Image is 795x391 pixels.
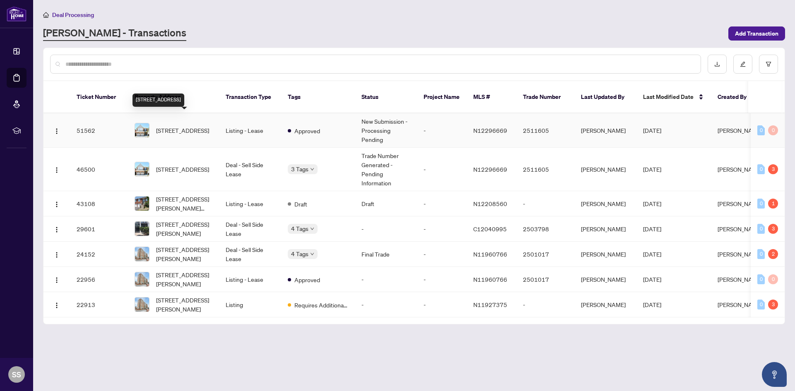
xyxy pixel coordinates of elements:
[135,162,149,176] img: thumbnail-img
[516,113,574,148] td: 2511605
[473,200,507,207] span: N12208560
[516,242,574,267] td: 2501017
[574,292,636,317] td: [PERSON_NAME]
[50,124,63,137] button: Logo
[219,216,281,242] td: Deal - Sell Side Lease
[473,276,507,283] span: N11960766
[53,302,60,309] img: Logo
[718,166,762,173] span: [PERSON_NAME]
[219,267,281,292] td: Listing - Lease
[768,199,778,209] div: 1
[156,194,212,213] span: [STREET_ADDRESS][PERSON_NAME][PERSON_NAME]
[50,163,63,176] button: Logo
[132,94,184,107] div: [STREET_ADDRESS]
[128,81,219,113] th: Property Address
[310,227,314,231] span: down
[768,300,778,309] div: 3
[516,191,574,216] td: -
[294,126,320,135] span: Approved
[574,216,636,242] td: [PERSON_NAME]
[516,216,574,242] td: 2503798
[768,274,778,284] div: 0
[156,270,212,288] span: [STREET_ADDRESS][PERSON_NAME]
[219,191,281,216] td: Listing - Lease
[574,191,636,216] td: [PERSON_NAME]
[291,249,308,259] span: 4 Tags
[53,226,60,233] img: Logo
[708,55,727,74] button: download
[757,300,765,309] div: 0
[355,267,417,292] td: -
[516,81,574,113] th: Trade Number
[574,148,636,191] td: [PERSON_NAME]
[759,55,778,74] button: filter
[417,292,467,317] td: -
[291,224,308,233] span: 4 Tags
[291,164,308,174] span: 3 Tags
[766,61,771,67] span: filter
[70,292,128,317] td: 22913
[156,245,212,263] span: [STREET_ADDRESS][PERSON_NAME]
[574,113,636,148] td: [PERSON_NAME]
[473,225,507,233] span: C12040995
[757,125,765,135] div: 0
[473,127,507,134] span: N12296669
[53,277,60,283] img: Logo
[294,300,348,309] span: Requires Additional Docs
[762,362,787,387] button: Open asap
[733,55,752,74] button: edit
[643,200,661,207] span: [DATE]
[711,81,761,113] th: Created By
[417,113,467,148] td: -
[7,6,26,22] img: logo
[219,148,281,191] td: Deal - Sell Side Lease
[70,148,128,191] td: 46500
[473,301,507,308] span: N11927375
[417,81,467,113] th: Project Name
[718,127,762,134] span: [PERSON_NAME]
[135,297,149,312] img: thumbnail-img
[70,113,128,148] td: 51562
[768,164,778,174] div: 3
[156,295,212,314] span: [STREET_ADDRESS][PERSON_NAME]
[757,199,765,209] div: 0
[156,165,209,174] span: [STREET_ADDRESS]
[135,197,149,211] img: thumbnail-img
[281,81,355,113] th: Tags
[643,166,661,173] span: [DATE]
[643,92,694,101] span: Last Modified Date
[43,12,49,18] span: home
[156,126,209,135] span: [STREET_ADDRESS]
[70,216,128,242] td: 29601
[516,267,574,292] td: 2501017
[355,113,417,148] td: New Submission - Processing Pending
[135,247,149,261] img: thumbnail-img
[757,249,765,259] div: 0
[757,164,765,174] div: 0
[574,81,636,113] th: Last Updated By
[768,224,778,234] div: 3
[50,222,63,235] button: Logo
[219,81,281,113] th: Transaction Type
[735,27,778,40] span: Add Transaction
[355,292,417,317] td: -
[70,267,128,292] td: 22956
[135,222,149,236] img: thumbnail-img
[467,81,516,113] th: MLS #
[50,298,63,311] button: Logo
[417,216,467,242] td: -
[768,249,778,259] div: 2
[219,242,281,267] td: Deal - Sell Side Lease
[310,252,314,256] span: down
[52,11,94,19] span: Deal Processing
[50,273,63,286] button: Logo
[355,81,417,113] th: Status
[417,148,467,191] td: -
[50,247,63,261] button: Logo
[718,276,762,283] span: [PERSON_NAME]
[768,125,778,135] div: 0
[574,267,636,292] td: [PERSON_NAME]
[643,127,661,134] span: [DATE]
[714,61,720,67] span: download
[417,267,467,292] td: -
